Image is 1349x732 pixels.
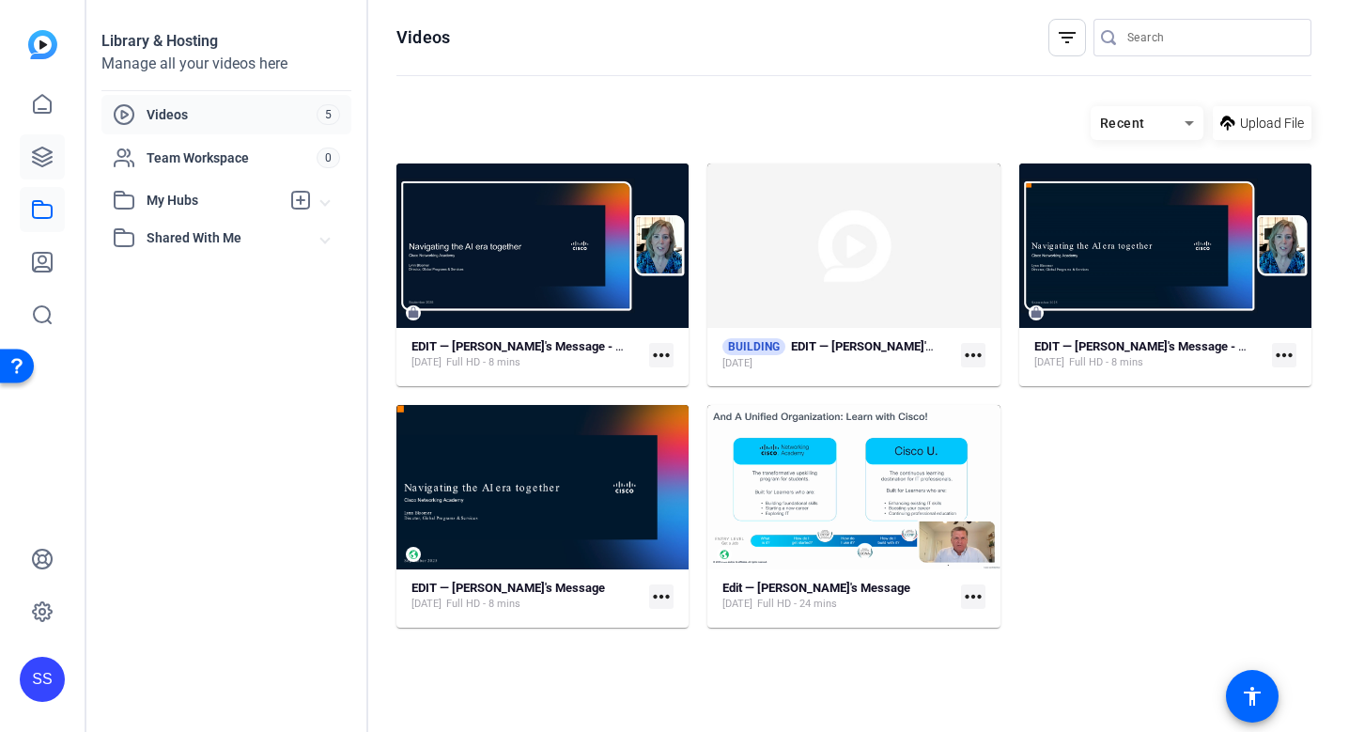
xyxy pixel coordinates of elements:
span: Full HD - 24 mins [757,597,837,612]
span: 5 [317,104,340,125]
a: BUILDINGEDIT — [PERSON_NAME]'s Message — Version 2[DATE] [722,338,953,371]
span: [DATE] [411,597,442,612]
span: [DATE] [722,597,752,612]
a: EDIT — [PERSON_NAME]'s Message[DATE]Full HD - 8 mins [411,581,642,612]
div: Manage all your videos here [101,53,351,75]
span: Shared With Me [147,228,321,248]
mat-expansion-panel-header: Shared With Me [101,219,351,257]
div: SS [20,657,65,702]
span: Videos [147,105,317,124]
img: blue-gradient.svg [28,30,57,59]
h1: Videos [396,26,450,49]
span: [DATE] [722,356,752,371]
mat-icon: more_horiz [1272,343,1296,367]
span: 0 [317,148,340,168]
mat-expansion-panel-header: My Hubs [101,181,351,219]
span: Recent [1100,116,1145,131]
span: My Hubs [147,191,280,210]
span: [DATE] [1034,355,1064,370]
a: EDIT — [PERSON_NAME]'s Message - version 2[DATE]Full HD - 8 mins [1034,339,1264,370]
div: Library & Hosting [101,30,351,53]
mat-icon: accessibility [1241,685,1264,708]
strong: EDIT — [PERSON_NAME]'s Message [411,581,605,595]
strong: EDIT — [PERSON_NAME]'s Message - version 2 sans font [411,339,719,353]
input: Search [1127,26,1296,49]
mat-icon: more_horiz [649,343,674,367]
mat-icon: filter_list [1056,26,1078,49]
strong: EDIT — [PERSON_NAME]'s Message — Version 2 [791,339,1051,353]
mat-icon: more_horiz [649,584,674,609]
a: EDIT — [PERSON_NAME]'s Message - version 2 sans font[DATE]Full HD - 8 mins [411,339,642,370]
span: Full HD - 8 mins [1069,355,1143,370]
mat-icon: more_horiz [961,584,985,609]
mat-icon: more_horiz [961,343,985,367]
span: Upload File [1240,114,1304,133]
span: [DATE] [411,355,442,370]
strong: EDIT — [PERSON_NAME]'s Message - version 2 [1034,339,1288,353]
span: Full HD - 8 mins [446,597,520,612]
a: Edit — [PERSON_NAME]'s Message[DATE]Full HD - 24 mins [722,581,953,612]
span: Full HD - 8 mins [446,355,520,370]
span: BUILDING [722,338,785,355]
button: Upload File [1213,106,1311,140]
span: Team Workspace [147,148,317,167]
strong: Edit — [PERSON_NAME]'s Message [722,581,910,595]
